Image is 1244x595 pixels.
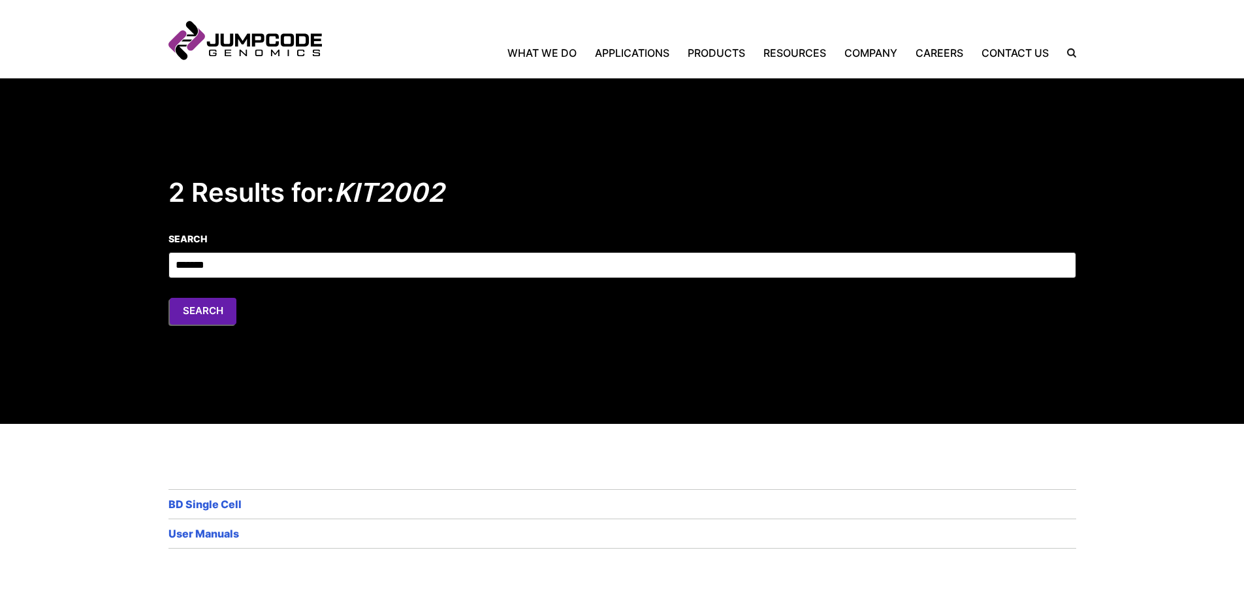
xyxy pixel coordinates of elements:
em: KIT2002 [334,176,444,208]
a: Applications [586,45,678,61]
label: Search [168,232,1076,246]
a: Resources [754,45,835,61]
h2: 2 Results for: [168,176,1076,209]
a: Company [835,45,906,61]
a: User Manuals [168,526,242,541]
a: Products [678,45,754,61]
nav: Primary Navigation [322,45,1058,61]
a: What We Do [507,45,586,61]
a: Contact Us [972,45,1058,61]
a: Careers [906,45,972,61]
button: Search [170,298,236,325]
a: BD Single Cell [168,496,245,512]
label: Search the site. [1058,48,1076,57]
